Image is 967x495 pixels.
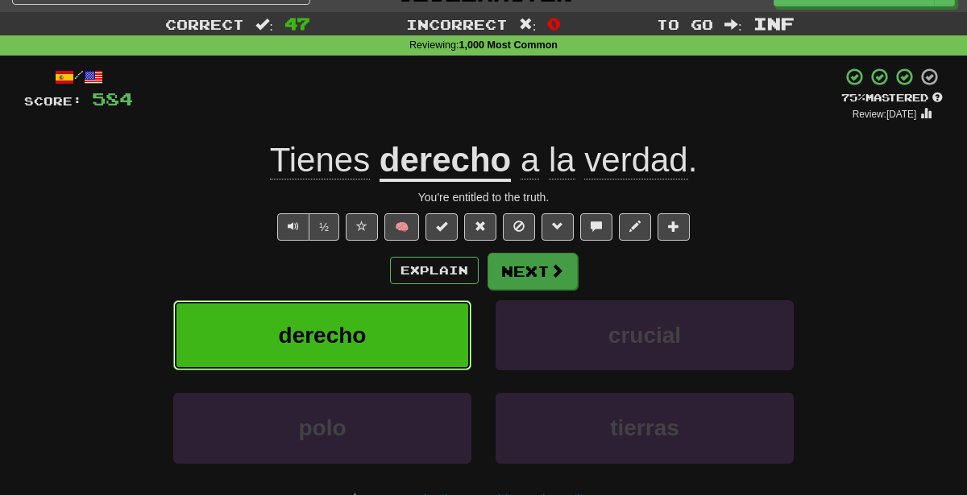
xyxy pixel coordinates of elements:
span: Incorrect [406,16,508,32]
span: tierras [610,415,679,440]
div: / [24,67,133,87]
span: 75 % [841,91,865,104]
span: To go [657,16,713,32]
button: Play sentence audio (ctl+space) [277,213,309,241]
button: Favorite sentence (alt+f) [346,213,378,241]
div: You're entitled to the truth. [24,189,943,205]
span: : [724,18,742,31]
button: polo [173,393,471,463]
button: 🧠 [384,213,419,241]
span: verdad [584,141,687,179]
span: Inf [753,14,795,33]
span: crucial [608,323,681,348]
button: Add to collection (alt+a) [658,213,690,241]
span: polo [298,415,346,440]
u: derecho [380,141,511,182]
span: : [519,18,537,31]
div: Mastered [841,91,943,105]
div: Text-to-speech controls [274,213,339,241]
span: a [521,141,539,179]
button: Edit sentence (alt+d) [619,213,651,241]
span: Score: [24,94,82,108]
small: Review: [DATE] [853,109,917,120]
span: Correct [165,16,244,32]
button: derecho [173,300,471,370]
button: Discuss sentence (alt+u) [580,213,612,241]
span: . [511,141,697,179]
button: Ignore sentence (alt+i) [503,213,535,241]
span: la [549,141,575,179]
button: Reset to 0% Mastered (alt+r) [464,213,496,241]
button: Next [488,253,578,290]
strong: 1,000 Most Common [459,39,558,51]
button: Explain [390,257,479,284]
button: ½ [309,213,339,241]
span: 47 [284,14,310,33]
span: 584 [92,89,133,109]
span: : [255,18,273,31]
button: Set this sentence to 100% Mastered (alt+m) [425,213,458,241]
span: 0 [547,14,561,33]
button: tierras [496,393,794,463]
button: crucial [496,300,794,370]
span: derecho [279,323,367,348]
span: Tienes [270,141,371,179]
button: Grammar (alt+g) [542,213,574,241]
